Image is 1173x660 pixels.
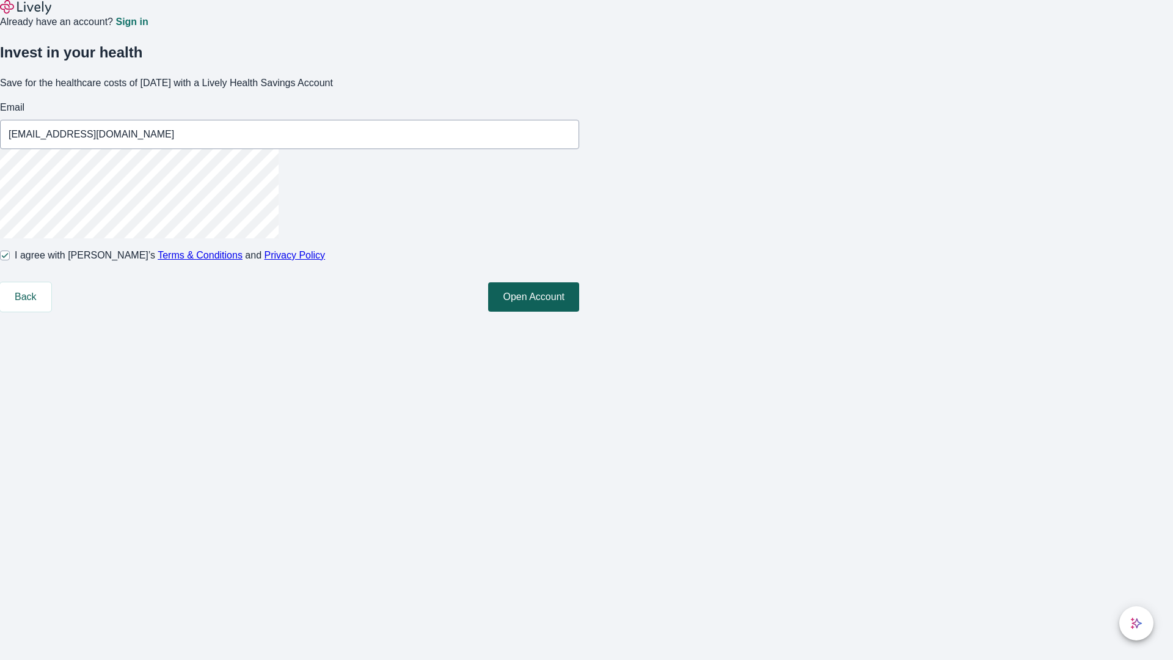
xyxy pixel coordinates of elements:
svg: Lively AI Assistant [1130,617,1142,629]
button: chat [1119,606,1153,640]
button: Open Account [488,282,579,312]
a: Privacy Policy [265,250,326,260]
span: I agree with [PERSON_NAME]’s and [15,248,325,263]
a: Terms & Conditions [158,250,243,260]
a: Sign in [115,17,148,27]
